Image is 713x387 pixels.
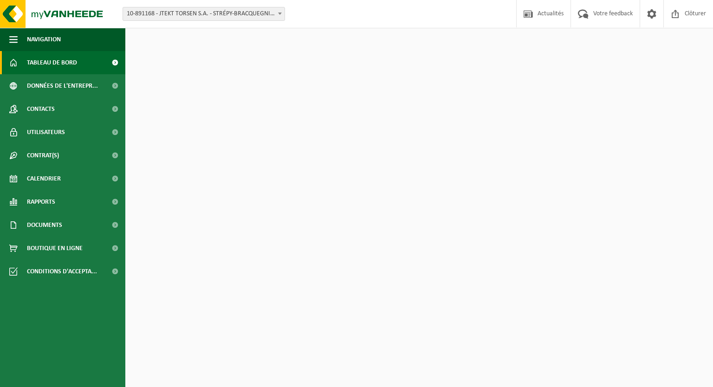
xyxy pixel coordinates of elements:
span: Données de l'entrepr... [27,74,98,97]
span: Conditions d'accepta... [27,260,97,283]
span: Boutique en ligne [27,237,83,260]
span: Calendrier [27,167,61,190]
span: Contacts [27,97,55,121]
span: Utilisateurs [27,121,65,144]
span: Tableau de bord [27,51,77,74]
span: 10-891168 - JTEKT TORSEN S.A. - STRÉPY-BRACQUEGNIES [123,7,285,21]
span: 10-891168 - JTEKT TORSEN S.A. - STRÉPY-BRACQUEGNIES [123,7,285,20]
span: Documents [27,213,62,237]
span: Navigation [27,28,61,51]
span: Contrat(s) [27,144,59,167]
span: Rapports [27,190,55,213]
